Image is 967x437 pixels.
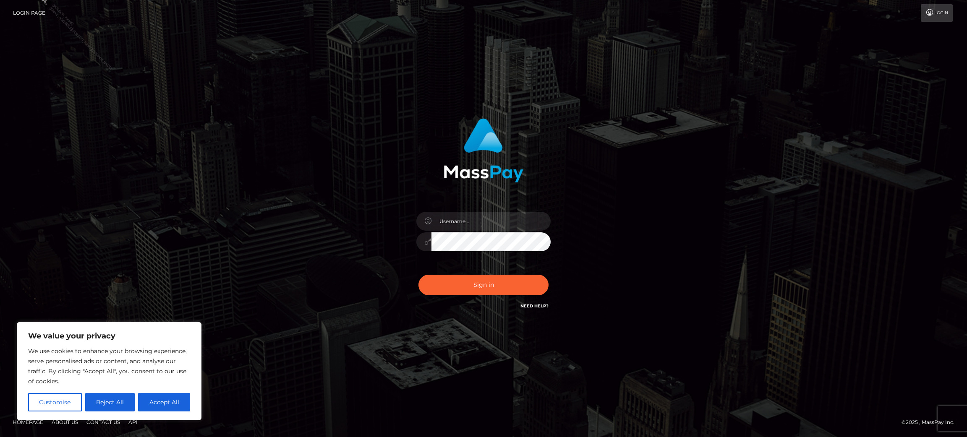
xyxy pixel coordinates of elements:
div: We value your privacy [17,322,201,420]
a: Login Page [13,4,45,22]
button: Sign in [418,275,549,295]
a: Login [921,4,953,22]
a: Contact Us [83,416,123,429]
div: © 2025 , MassPay Inc. [902,418,961,427]
img: MassPay Login [444,118,523,182]
button: Reject All [85,393,135,411]
p: We use cookies to enhance your browsing experience, serve personalised ads or content, and analys... [28,346,190,386]
p: We value your privacy [28,331,190,341]
button: Customise [28,393,82,411]
a: About Us [48,416,81,429]
input: Username... [431,212,551,231]
a: Homepage [9,416,47,429]
a: Need Help? [520,303,549,309]
a: API [125,416,141,429]
button: Accept All [138,393,190,411]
